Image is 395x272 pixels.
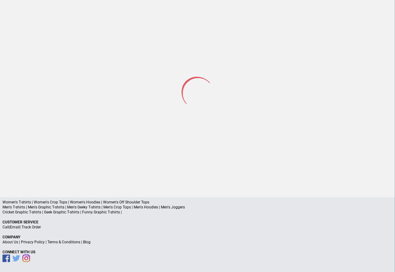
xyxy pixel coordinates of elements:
[2,235,393,240] p: Company
[21,240,45,244] a: Privacy Policy
[2,205,393,210] p: Men's T-shirts | Men's Graphic T-shirts | Men's Geeky T-shirts | Men's Crop Tops | Men's Hoodies ...
[2,210,393,215] p: Cricket Graphic T-shirts | Geek Graphic T-shirts | Funny Graphic T-shirts |
[2,240,393,245] p: | | |
[10,225,20,229] a: Email
[2,225,9,229] a: Call
[2,250,393,255] p: Connect With Us
[2,220,393,225] p: Customer Service
[22,225,41,229] a: Track Order
[2,225,393,230] p: | |
[2,240,18,244] a: About Us
[2,200,393,205] p: Women's T-shirts | Women's Crop Tops | Women's Hoodies | Women's Off Shoulder Tops
[47,240,80,244] a: Terms & Conditions
[83,240,91,244] a: Blog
